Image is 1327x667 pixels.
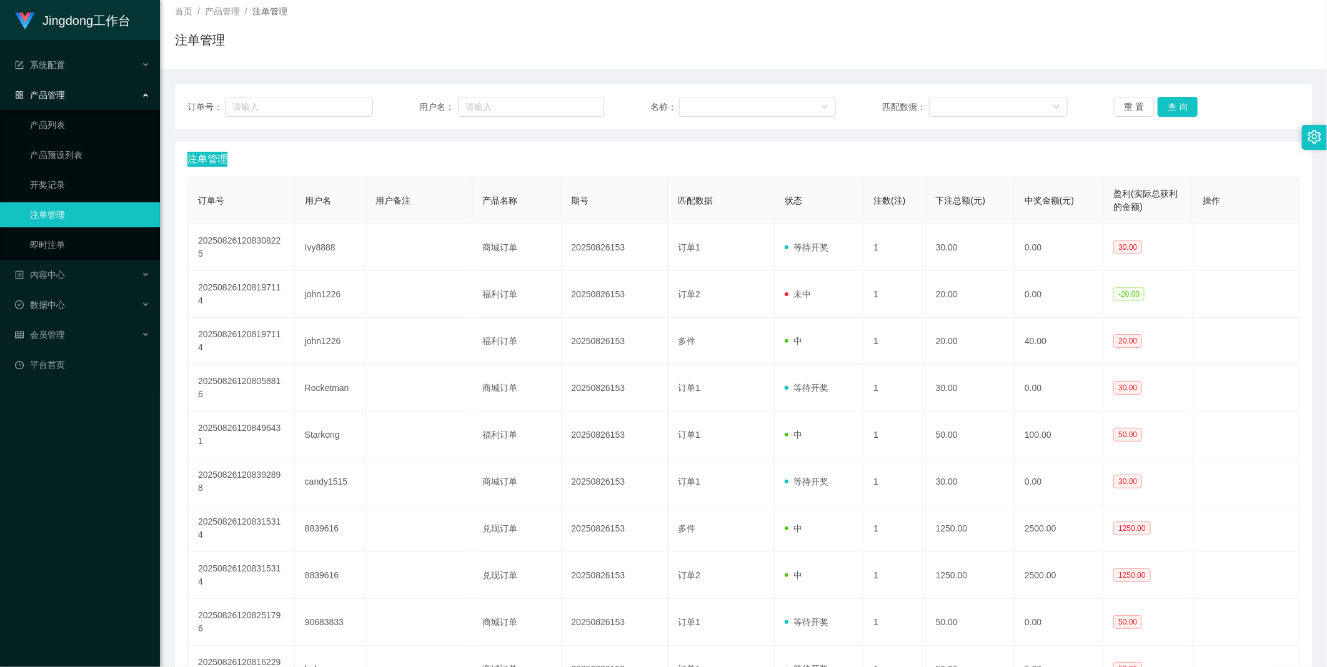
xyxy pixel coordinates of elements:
td: john1226 [295,271,366,318]
span: 中 [785,430,802,440]
span: 50.00 [1113,428,1142,442]
span: / [197,6,200,16]
span: 注单管理 [252,6,287,16]
td: 兑现订单 [472,552,561,599]
i: 图标: down [1053,103,1060,112]
span: 期号 [572,195,589,205]
td: 20250826153 [562,224,668,271]
span: 注数(注) [873,195,905,205]
a: 图标: dashboard平台首页 [15,352,150,377]
span: 状态 [785,195,802,205]
span: 注单管理 [187,152,227,167]
td: 90683833 [295,599,366,646]
td: 1 [863,318,926,365]
a: Jingdong工作台 [15,15,131,25]
span: 盈利(实际总获利的金额) [1113,189,1178,212]
span: 系统配置 [15,60,65,70]
td: 1 [863,412,926,458]
span: 产品名称 [482,195,517,205]
td: 202508261208392898 [188,458,295,505]
span: 50.00 [1113,615,1142,629]
span: 产品管理 [15,90,65,100]
td: 20250826153 [562,318,668,365]
a: 产品列表 [30,112,150,137]
a: 注单管理 [30,202,150,227]
td: 100.00 [1015,412,1103,458]
span: 订单1 [678,477,700,487]
span: 订单号 [198,195,224,205]
input: 请输入 [458,97,605,117]
span: / [245,6,247,16]
td: 20250826153 [562,271,668,318]
span: 会员管理 [15,330,65,340]
i: 图标: down [821,103,828,112]
span: 等待开奖 [785,242,828,252]
td: 50.00 [926,412,1015,458]
td: 30.00 [926,224,1015,271]
span: 匹配数据： [882,101,929,114]
span: 30.00 [1113,240,1142,254]
td: Rocketman [295,365,366,412]
i: 图标: profile [15,270,24,279]
td: 2500.00 [1015,552,1103,599]
td: 0.00 [1015,271,1103,318]
span: 订单1 [678,430,700,440]
span: 首页 [175,6,192,16]
span: 多件 [678,336,695,346]
td: 0.00 [1015,599,1103,646]
button: 查 询 [1158,97,1198,117]
td: 1 [863,599,926,646]
td: 202508261208058816 [188,365,295,412]
a: 产品预设列表 [30,142,150,167]
td: 20250826153 [562,458,668,505]
a: 开奖记录 [30,172,150,197]
td: 0.00 [1015,365,1103,412]
td: 1 [863,552,926,599]
span: 名称： [651,101,679,114]
td: 福利订单 [472,271,561,318]
td: 1250.00 [926,552,1015,599]
span: 中奖金额(元) [1025,195,1074,205]
span: 1250.00 [1113,568,1150,582]
td: 20250826153 [562,505,668,552]
span: 等待开奖 [785,617,828,627]
td: Starkong [295,412,366,458]
td: 1250.00 [926,505,1015,552]
td: 商城订单 [472,599,561,646]
span: 订单1 [678,383,700,393]
td: 1 [863,505,926,552]
span: 用户名 [305,195,331,205]
span: 1250.00 [1113,521,1150,535]
td: 20.00 [926,318,1015,365]
td: 20250826153 [562,412,668,458]
i: 图标: check-circle-o [15,300,24,309]
td: 福利订单 [472,318,561,365]
td: 202508261208197114 [188,318,295,365]
img: logo.9652507e.png [15,12,35,30]
td: 8839616 [295,552,366,599]
button: 重 置 [1114,97,1154,117]
span: 未中 [785,289,811,299]
span: 中 [785,523,802,533]
span: 订单1 [678,242,700,252]
span: 下注总额(元) [936,195,985,205]
span: 订单2 [678,289,700,299]
h1: Jingdong工作台 [42,1,131,41]
span: 等待开奖 [785,383,828,393]
span: 20.00 [1113,334,1142,348]
span: 中 [785,336,802,346]
td: 202508261208496431 [188,412,295,458]
td: 20.00 [926,271,1015,318]
td: candy1515 [295,458,366,505]
span: 用户名： [419,101,458,114]
td: 20250826153 [562,599,668,646]
td: 福利订单 [472,412,561,458]
span: 订单2 [678,570,700,580]
i: 图标: setting [1308,130,1321,144]
span: 匹配数据 [678,195,713,205]
td: 202508261208315314 [188,552,295,599]
td: 1 [863,458,926,505]
span: 中 [785,570,802,580]
td: 1 [863,224,926,271]
span: 用户备注 [376,195,411,205]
